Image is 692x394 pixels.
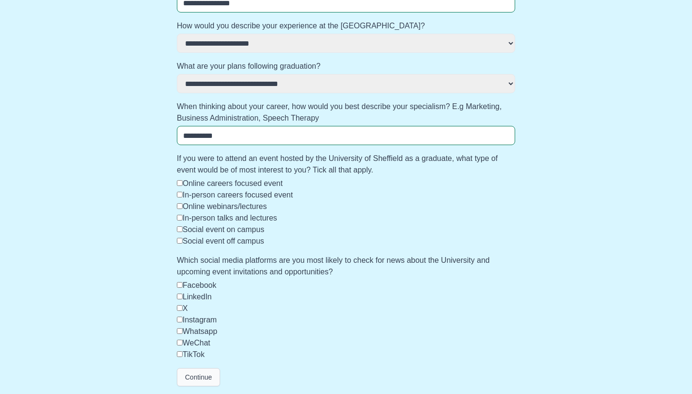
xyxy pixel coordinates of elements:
label: Social event on campus [183,225,264,234]
label: If you were to attend an event hosted by the University of Sheffield as a graduate, what type of ... [177,153,515,176]
label: Whatsapp [183,327,217,335]
label: Online careers focused event [183,179,283,187]
label: How would you describe your experience at the [GEOGRAPHIC_DATA]? [177,20,515,32]
label: Facebook [183,281,216,289]
button: Continue [177,368,220,386]
label: Social event off campus [183,237,264,245]
label: Which social media platforms are you most likely to check for news about the University and upcom... [177,255,515,278]
label: In-person talks and lectures [183,214,277,222]
label: In-person careers focused event [183,191,293,199]
label: Instagram [183,316,217,324]
label: What are your plans following graduation? [177,61,515,72]
label: TikTok [183,350,205,358]
label: WeChat [183,339,210,347]
label: LinkedIn [183,293,212,301]
label: X [183,304,188,312]
label: Online webinars/lectures [183,202,267,210]
label: When thinking about your career, how would you best describe your specialism? E.g Marketing, Busi... [177,101,515,124]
